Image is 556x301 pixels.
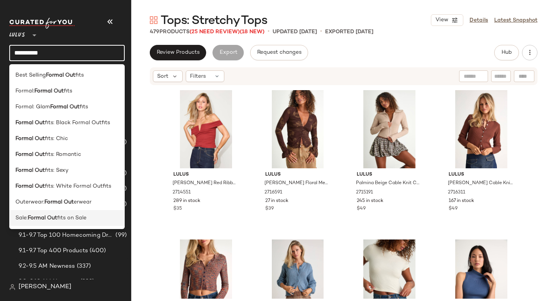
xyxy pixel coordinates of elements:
[45,150,81,159] span: fits: Romantic
[240,29,264,35] span: (18 New)
[325,28,373,36] p: Exported [DATE]
[9,18,75,29] img: cfy_white_logo.C9jOOHJF.svg
[357,171,422,178] span: Lulus
[45,119,110,127] span: fits: Black Formal Outfits
[257,50,302,56] span: Request changes
[15,150,45,159] b: Formal Out
[264,180,330,187] span: [PERSON_NAME] Floral Mesh Long Sleeve Top
[15,198,44,206] span: Outerwear:
[167,90,245,168] img: 2714551_01_hero_2025-08-19.jpg
[45,135,68,143] span: fits: Chic
[351,90,428,168] img: 2715191_01_hero_2025-08-19.jpg
[449,171,514,178] span: Lulus
[15,103,50,111] span: Formal: Glam
[173,180,238,187] span: [PERSON_NAME] Red Ribbed Notched Off-the-Shoulder Top
[449,205,458,212] span: $49
[44,198,74,206] b: Formal Out
[150,16,158,24] img: svg%3e
[494,16,537,24] a: Latest Snapshot
[15,214,28,222] span: Sale:
[273,28,317,36] p: updated [DATE]
[265,205,274,212] span: $39
[80,103,88,111] span: fits
[34,87,64,95] b: Formal Out
[114,231,127,240] span: (99)
[161,13,267,29] span: Tops: Stretchy Tops
[442,90,520,168] img: 2716311_01_hero_2025-08-08.jpg
[173,198,200,205] span: 289 in stock
[264,189,282,196] span: 2716591
[448,180,513,187] span: [PERSON_NAME] Cable Knit Cardigan Sweater Top
[15,166,45,174] b: Formal Out
[470,16,488,24] a: Details
[45,182,111,190] span: fits: White Formal Outfits
[449,198,474,205] span: 167 in stock
[19,246,88,255] span: 9.1-9.7 Top 400 Products
[173,205,182,212] span: $35
[75,71,84,79] span: fits
[501,50,512,56] span: Hub
[356,189,373,196] span: 2715191
[19,231,114,240] span: 9.1-9.7 Top 100 Homecoming Dresses
[19,282,71,292] span: [PERSON_NAME]
[265,198,288,205] span: 27 in stock
[357,205,366,212] span: $49
[259,90,337,168] img: 2716591_01_hero_2025-08-19.jpg
[15,182,45,190] b: Formal Out
[9,284,15,290] img: svg%3e
[156,50,200,56] span: Review Products
[190,29,240,35] span: (25 Need Review)
[190,72,206,80] span: Filters
[357,198,383,205] span: 245 in stock
[448,189,465,196] span: 2716311
[45,166,68,174] span: fits: Sexy
[320,27,322,36] span: •
[19,277,79,286] span: 9.8-9.12 AM Newness
[268,27,270,36] span: •
[435,17,448,23] span: View
[79,277,95,286] span: (298)
[356,180,421,187] span: Palmina Beige Cable Knit Collared Zip-Up Cardigan Sweater
[75,262,91,271] span: (337)
[250,45,308,60] button: Request changes
[431,14,463,26] button: View
[150,29,159,35] span: 479
[64,87,72,95] span: fits
[19,262,75,271] span: 9.2-9.5 AM Newness
[150,28,264,36] div: Products
[88,246,106,255] span: (400)
[9,26,25,40] span: Lulus
[173,189,191,196] span: 2714551
[173,171,239,178] span: Lulus
[150,45,206,60] button: Review Products
[46,71,75,79] b: Formal Out
[15,119,45,127] b: Formal Out
[15,71,46,79] span: Best Selling
[494,45,519,60] button: Hub
[57,214,86,222] span: fits on Sale
[28,214,57,222] b: Formal Out
[15,87,34,95] span: Formal:
[74,198,92,206] span: erwear
[15,135,45,143] b: Formal Out
[265,171,331,178] span: Lulus
[157,72,168,80] span: Sort
[50,103,80,111] b: Formal Out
